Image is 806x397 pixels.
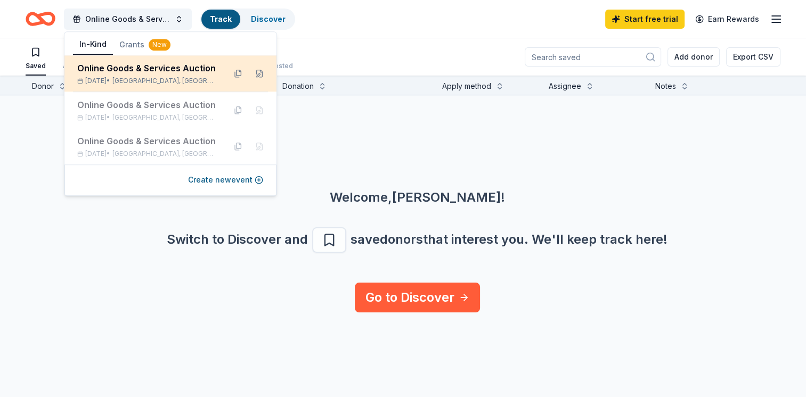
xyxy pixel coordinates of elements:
[63,43,88,76] button: Applied
[63,62,88,70] div: Applied
[188,173,263,186] button: Create newevent
[355,283,480,312] a: Go to Discover
[77,77,217,85] div: [DATE] •
[26,6,55,31] a: Home
[726,47,780,67] button: Export CSV
[549,80,581,93] div: Assignee
[26,62,46,70] div: Saved
[113,35,177,54] button: Grants
[85,13,170,26] span: Online Goods & Services Auction
[251,14,286,23] a: Discover
[525,47,661,67] input: Search saved
[40,189,795,206] div: Welcome, [PERSON_NAME] !
[32,80,54,93] div: Donor
[655,80,676,93] div: Notes
[282,80,314,93] div: Donation
[77,135,217,147] div: Online Goods & Services Auction
[149,39,170,51] div: New
[77,150,217,158] div: [DATE] •
[26,43,46,76] button: Saved
[200,9,295,30] button: TrackDiscover
[112,113,217,122] span: [GEOGRAPHIC_DATA], [GEOGRAPHIC_DATA]
[112,77,217,85] span: [GEOGRAPHIC_DATA], [GEOGRAPHIC_DATA]
[77,62,217,75] div: Online Goods & Services Auction
[77,113,217,122] div: [DATE] •
[40,227,795,253] div: Switch to Discover and save donors that interest you. We ' ll keep track here!
[77,98,217,111] div: Online Goods & Services Auction
[210,14,232,23] a: Track
[64,9,192,30] button: Online Goods & Services Auction
[689,10,766,29] a: Earn Rewards
[112,150,217,158] span: [GEOGRAPHIC_DATA], [GEOGRAPHIC_DATA]
[667,47,720,67] button: Add donor
[442,80,491,93] div: Apply method
[73,35,113,55] button: In-Kind
[605,10,685,29] a: Start free trial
